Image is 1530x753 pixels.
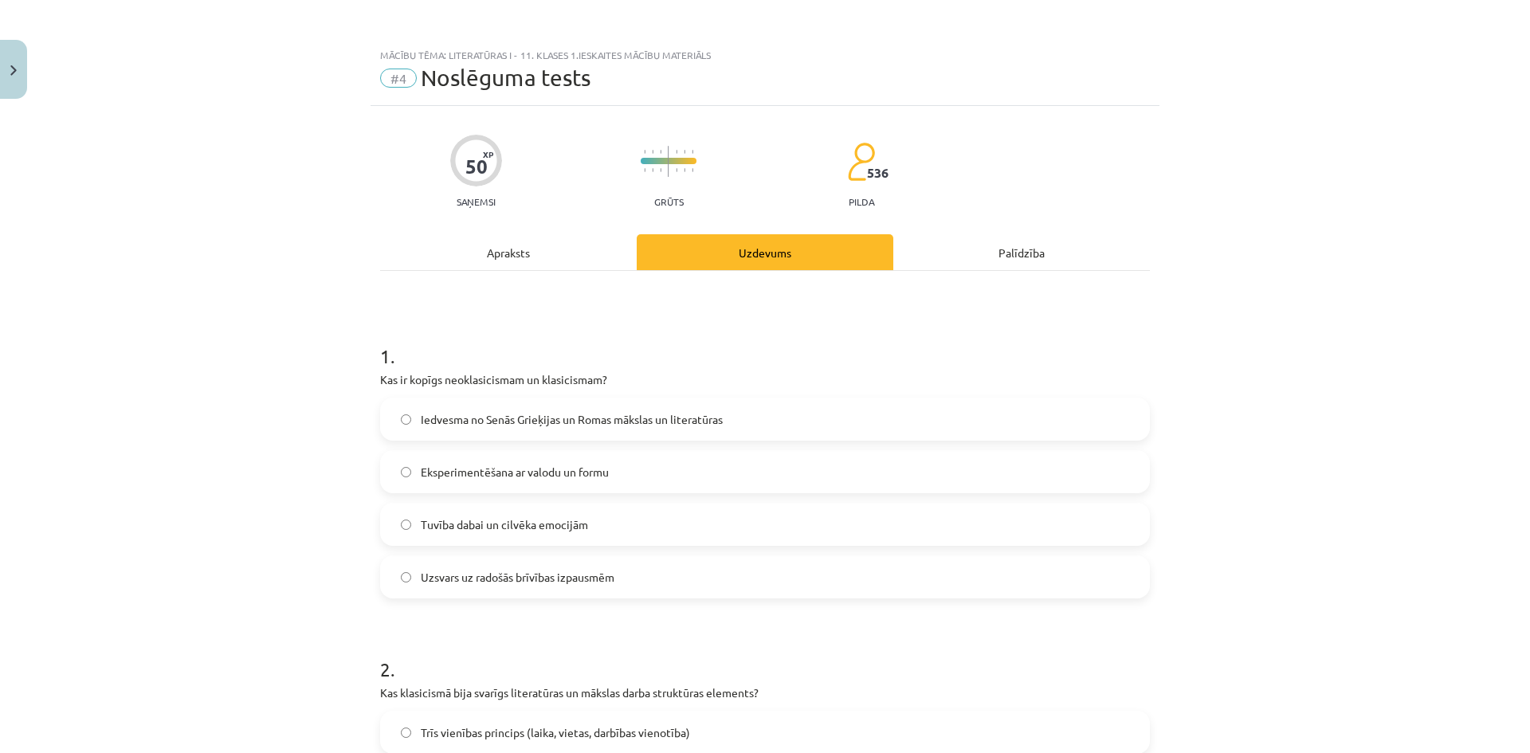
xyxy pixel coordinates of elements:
[380,69,417,88] span: #4
[637,234,893,270] div: Uzdevums
[10,65,17,76] img: icon-close-lesson-0947bae3869378f0d4975bcd49f059093ad1ed9edebbc8119c70593378902aed.svg
[692,150,693,154] img: icon-short-line-57e1e144782c952c97e751825c79c345078a6d821885a25fce030b3d8c18986b.svg
[401,467,411,477] input: Eksperimentēšana ar valodu un formu
[676,150,677,154] img: icon-short-line-57e1e144782c952c97e751825c79c345078a6d821885a25fce030b3d8c18986b.svg
[421,464,609,480] span: Eksperimentēšana ar valodu un formu
[380,317,1150,367] h1: 1 .
[401,520,411,530] input: Tuvība dabai un cilvēka emocijām
[684,150,685,154] img: icon-short-line-57e1e144782c952c97e751825c79c345078a6d821885a25fce030b3d8c18986b.svg
[380,49,1150,61] div: Mācību tēma: Literatūras i - 11. klases 1.ieskaites mācību materiāls
[692,168,693,172] img: icon-short-line-57e1e144782c952c97e751825c79c345078a6d821885a25fce030b3d8c18986b.svg
[867,166,889,180] span: 536
[380,630,1150,680] h1: 2 .
[401,728,411,738] input: Trīs vienības princips (laika, vietas, darbības vienotība)
[421,411,723,428] span: Iedvesma no Senās Grieķijas un Romas mākslas un literatūras
[847,142,875,182] img: students-c634bb4e5e11cddfef0936a35e636f08e4e9abd3cc4e673bd6f9a4125e45ecb1.svg
[380,234,637,270] div: Apraksts
[668,146,669,177] img: icon-long-line-d9ea69661e0d244f92f715978eff75569469978d946b2353a9bb055b3ed8787d.svg
[684,168,685,172] img: icon-short-line-57e1e144782c952c97e751825c79c345078a6d821885a25fce030b3d8c18986b.svg
[849,196,874,207] p: pilda
[450,196,502,207] p: Saņemsi
[660,150,661,154] img: icon-short-line-57e1e144782c952c97e751825c79c345078a6d821885a25fce030b3d8c18986b.svg
[644,150,645,154] img: icon-short-line-57e1e144782c952c97e751825c79c345078a6d821885a25fce030b3d8c18986b.svg
[380,684,1150,701] p: Kas klasicismā bija svarīgs literatūras un mākslas darba struktūras elements?
[483,150,493,159] span: XP
[380,371,1150,388] p: Kas ir kopīgs neoklasicismam un klasicismam?
[421,516,588,533] span: Tuvība dabai un cilvēka emocijām
[421,724,690,741] span: Trīs vienības princips (laika, vietas, darbības vienotība)
[654,196,684,207] p: Grūts
[465,155,488,178] div: 50
[401,572,411,582] input: Uzsvars uz radošās brīvības izpausmēm
[401,414,411,425] input: Iedvesma no Senās Grieķijas un Romas mākslas un literatūras
[676,168,677,172] img: icon-short-line-57e1e144782c952c97e751825c79c345078a6d821885a25fce030b3d8c18986b.svg
[644,168,645,172] img: icon-short-line-57e1e144782c952c97e751825c79c345078a6d821885a25fce030b3d8c18986b.svg
[660,168,661,172] img: icon-short-line-57e1e144782c952c97e751825c79c345078a6d821885a25fce030b3d8c18986b.svg
[421,569,614,586] span: Uzsvars uz radošās brīvības izpausmēm
[893,234,1150,270] div: Palīdzība
[652,150,653,154] img: icon-short-line-57e1e144782c952c97e751825c79c345078a6d821885a25fce030b3d8c18986b.svg
[652,168,653,172] img: icon-short-line-57e1e144782c952c97e751825c79c345078a6d821885a25fce030b3d8c18986b.svg
[421,65,590,91] span: Noslēguma tests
